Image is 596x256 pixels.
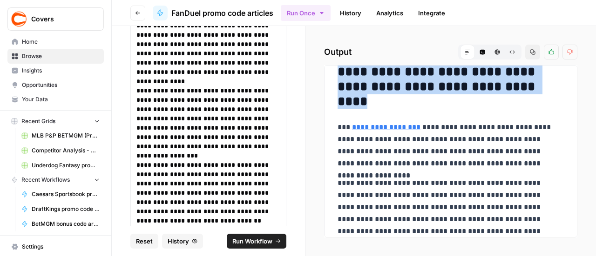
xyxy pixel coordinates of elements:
span: DraftKings promo code articles [32,205,100,213]
a: DraftKings promo code articles [17,202,104,217]
button: Run Workflow [227,234,286,249]
button: Reset [130,234,158,249]
a: BetMGM bonus code articles [17,217,104,231]
span: Reset [136,236,153,246]
a: Caesars Sportsbook promo code articles [17,187,104,202]
span: Covers [31,14,88,24]
span: FanDuel promo code articles [171,7,273,19]
span: Recent Workflows [21,176,70,184]
span: Home [22,38,100,46]
a: Opportunities [7,78,104,92]
a: Settings [7,239,104,254]
a: Browse [7,49,104,64]
span: Run Workflow [232,236,272,246]
a: MLB P&P BETMGM (Production) Grid (1) [17,128,104,143]
span: Opportunities [22,81,100,89]
a: Home [7,34,104,49]
a: Analytics [371,6,409,20]
span: Underdog Fantasy promo code articles Grid [32,161,100,170]
button: Run Once [281,5,331,21]
span: Insights [22,66,100,75]
h2: Output [324,45,577,59]
img: Covers Logo [11,11,27,27]
span: Your Data [22,95,100,104]
a: Your Data [7,92,104,107]
span: History [168,236,189,246]
a: Insights [7,63,104,78]
span: Competitor Analysis - URL Specific Grid [32,146,100,155]
a: Competitor Analysis - URL Specific Grid [17,143,104,158]
span: Browse [22,52,100,60]
button: Workspace: Covers [7,7,104,31]
button: History [162,234,203,249]
span: Caesars Sportsbook promo code articles [32,190,100,198]
a: Underdog Fantasy promo code articles Grid [17,158,104,173]
span: MLB P&P BETMGM (Production) Grid (1) [32,131,100,140]
span: Settings [22,243,100,251]
a: History [334,6,367,20]
a: Integrate [413,6,451,20]
button: Recent Workflows [7,173,104,187]
span: BetMGM bonus code articles [32,220,100,228]
a: FanDuel promo code articles [153,6,273,20]
span: Recent Grids [21,117,55,125]
button: Recent Grids [7,114,104,128]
